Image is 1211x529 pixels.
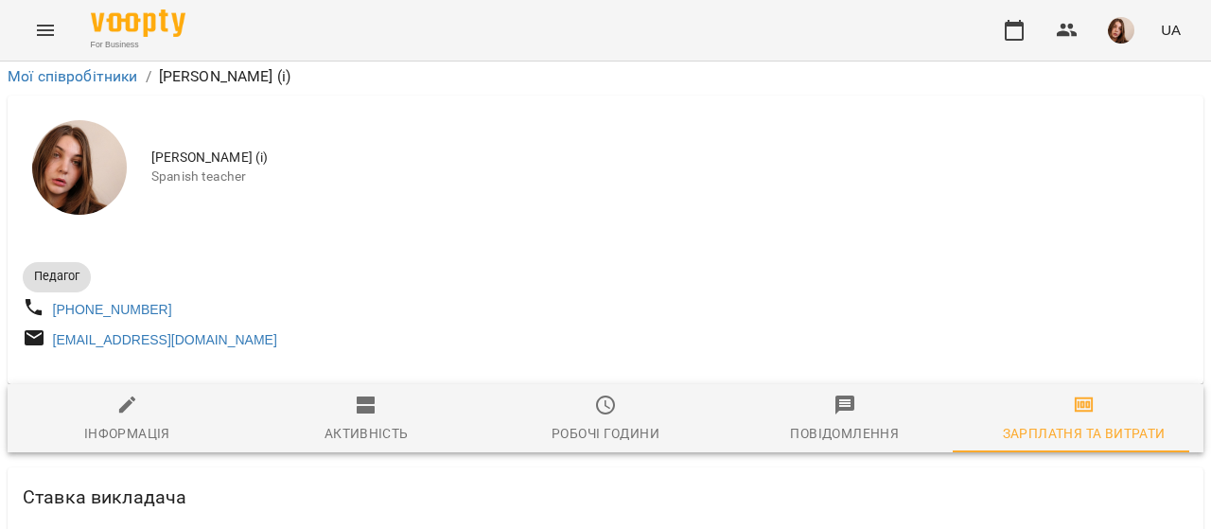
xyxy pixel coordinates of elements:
[23,483,186,512] h6: Ставка викладача
[151,168,1188,186] span: Spanish teacher
[23,8,68,53] button: Menu
[91,39,185,51] span: For Business
[8,67,138,85] a: Мої співробітники
[23,268,91,285] span: Педагог
[1003,422,1166,445] div: Зарплатня та Витрати
[32,120,127,215] img: Матюк Маргарита (і)
[151,149,1188,168] span: [PERSON_NAME] (і)
[91,9,185,37] img: Voopty Logo
[84,422,170,445] div: Інформація
[790,422,899,445] div: Повідомлення
[159,65,291,88] p: [PERSON_NAME] (і)
[53,332,277,347] a: [EMAIL_ADDRESS][DOMAIN_NAME]
[325,422,409,445] div: Активність
[53,302,172,317] a: [PHONE_NUMBER]
[8,65,1203,88] nav: breadcrumb
[1153,12,1188,47] button: UA
[552,422,659,445] div: Робочі години
[146,65,151,88] li: /
[1161,20,1181,40] span: UA
[1108,17,1134,44] img: 6cd80b088ed49068c990d7a30548842a.jpg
